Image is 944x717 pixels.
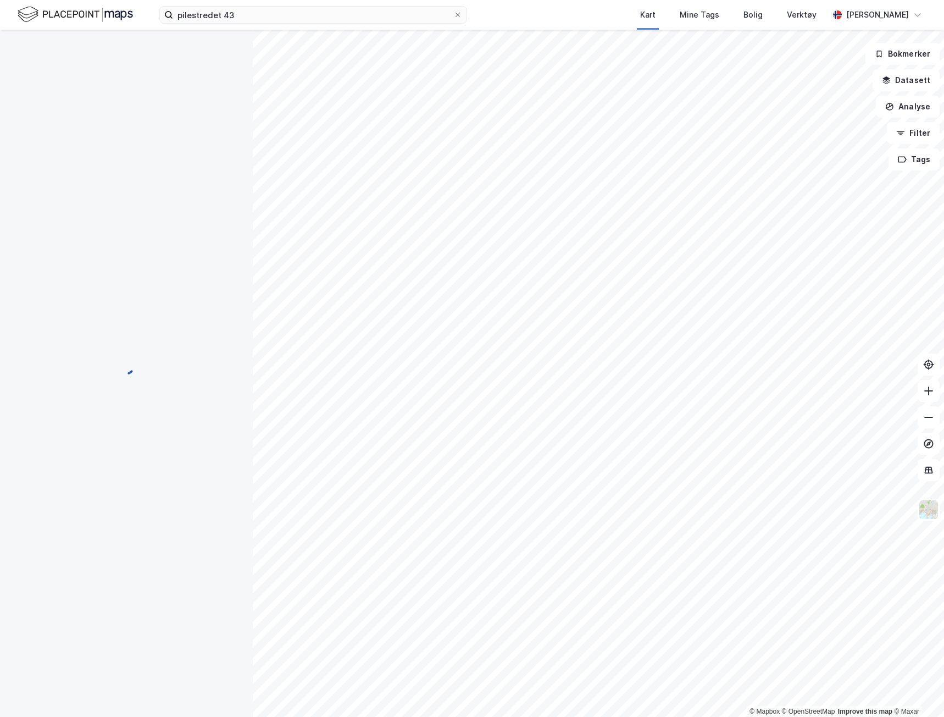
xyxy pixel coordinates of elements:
button: Filter [887,122,940,144]
div: Bolig [743,8,763,21]
iframe: Chat Widget [889,664,944,717]
img: logo.f888ab2527a4732fd821a326f86c7f29.svg [18,5,133,24]
button: Datasett [873,69,940,91]
input: Søk på adresse, matrikkel, gårdeiere, leietakere eller personer [173,7,453,23]
div: [PERSON_NAME] [846,8,909,21]
button: Tags [889,148,940,170]
button: Analyse [876,96,940,118]
a: Mapbox [749,708,780,715]
button: Bokmerker [865,43,940,65]
img: spinner.a6d8c91a73a9ac5275cf975e30b51cfb.svg [118,358,135,376]
div: Mine Tags [680,8,719,21]
div: Kart [640,8,656,21]
div: Verktøy [787,8,817,21]
div: Kontrollprogram for chat [889,664,944,717]
a: Improve this map [838,708,892,715]
img: Z [918,499,939,520]
a: OpenStreetMap [782,708,835,715]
